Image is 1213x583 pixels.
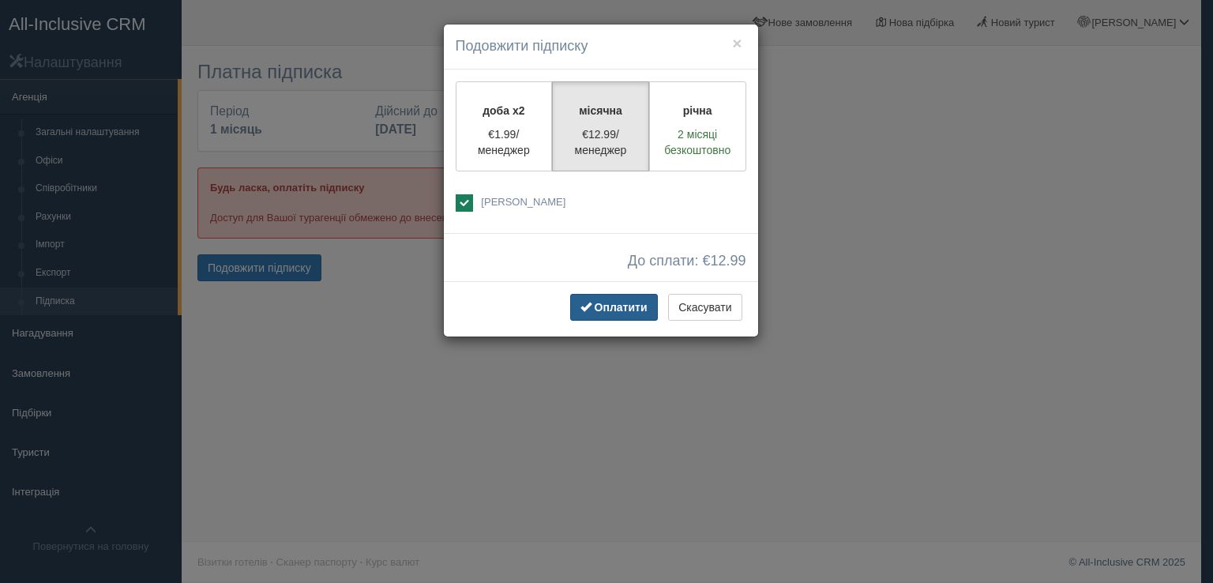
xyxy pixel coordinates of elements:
[481,196,565,208] span: [PERSON_NAME]
[570,294,658,321] button: Оплатити
[562,103,639,118] p: місячна
[466,126,543,158] p: €1.99/менеджер
[628,254,746,269] span: До сплати: €
[456,36,746,57] h4: Подовжити підписку
[659,126,736,158] p: 2 місяці безкоштовно
[659,103,736,118] p: річна
[668,294,742,321] button: Скасувати
[562,126,639,158] p: €12.99/менеджер
[466,103,543,118] p: доба x2
[595,301,648,314] span: Оплатити
[732,35,742,51] button: ×
[710,253,745,269] span: 12.99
